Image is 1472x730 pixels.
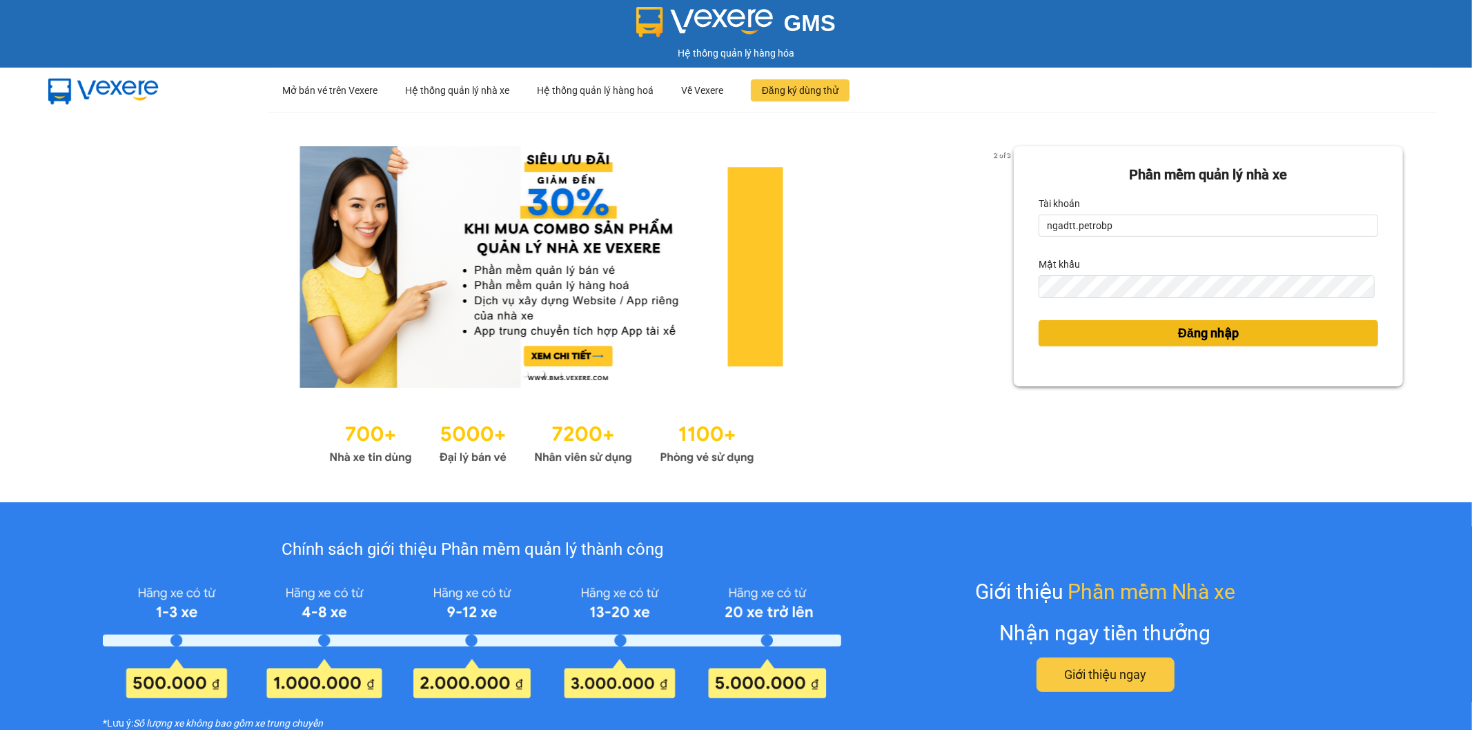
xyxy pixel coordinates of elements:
label: Tài khoản [1039,193,1080,215]
li: slide item 1 [522,371,528,377]
button: Đăng nhập [1039,320,1378,346]
div: Phần mềm quản lý nhà xe [1039,164,1378,186]
span: Giới thiệu ngay [1064,665,1146,684]
label: Mật khẩu [1039,253,1080,275]
img: logo 2 [636,7,773,37]
img: Statistics.png [329,415,754,468]
button: Giới thiệu ngay [1037,658,1175,692]
button: Đăng ký dùng thử [751,79,850,101]
button: previous slide / item [69,146,88,388]
span: Phần mềm Nhà xe [1068,575,1235,608]
div: Về Vexere [681,68,723,112]
div: Chính sách giới thiệu Phần mềm quản lý thành công [103,537,841,563]
span: Đăng ký dùng thử [762,83,838,98]
span: GMS [784,10,836,36]
li: slide item 3 [556,371,561,377]
div: Mở bán vé trên Vexere [282,68,377,112]
li: slide item 2 [539,371,544,377]
div: Hệ thống quản lý hàng hoá [537,68,654,112]
img: mbUUG5Q.png [35,68,173,113]
div: Giới thiệu [975,575,1235,608]
p: 2 of 3 [990,146,1014,164]
button: next slide / item [994,146,1014,388]
span: Đăng nhập [1178,324,1239,343]
div: Hệ thống quản lý nhà xe [405,68,509,112]
img: policy-intruduce-detail.png [103,580,841,699]
input: Tài khoản [1039,215,1378,237]
div: Nhận ngay tiền thưởng [1000,617,1211,649]
div: Hệ thống quản lý hàng hóa [3,46,1469,61]
a: GMS [636,21,836,32]
input: Mật khẩu [1039,275,1375,297]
